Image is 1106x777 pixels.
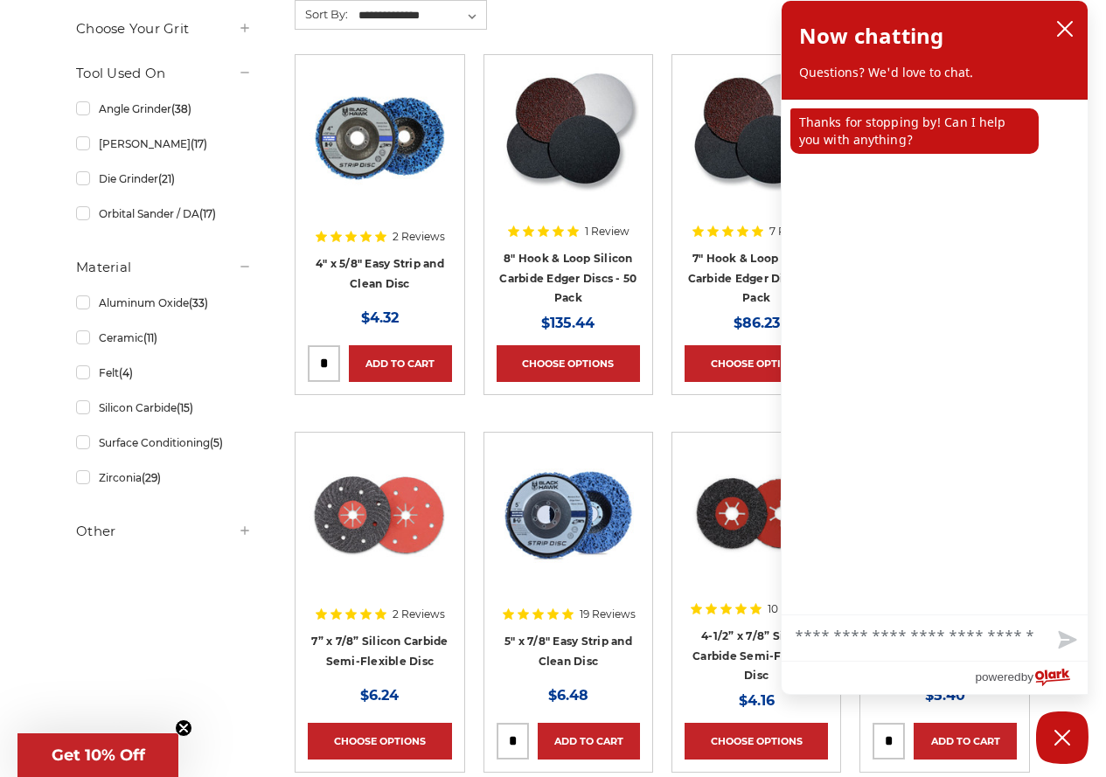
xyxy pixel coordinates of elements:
h5: Tool Used On [76,63,252,84]
p: Thanks for stopping by! Can I help you with anything? [790,108,1039,154]
a: Orbital Sander / DA [76,198,252,229]
img: Silicon Carbide 7" Hook & Loop Edger Discs [685,67,827,207]
a: 4" x 5/8" Easy Strip and Clean Disc [316,257,444,290]
a: Ceramic [76,323,252,353]
span: $4.16 [739,692,775,709]
a: Zirconia [76,462,252,493]
a: 4.5" x 7/8" Silicon Carbide Semi Flex Disc [685,445,828,588]
a: Silicon Carbide 8" Hook & Loop Edger Discs [497,67,640,211]
a: Choose Options [308,723,451,760]
a: 7” x 7/8” Silicon Carbide Semi-Flexible Disc [311,635,448,668]
span: (4) [119,366,133,379]
a: Aluminum Oxide [76,288,252,318]
label: Sort By: [296,1,348,27]
a: 4" x 5/8" easy strip and clean discs [308,67,451,211]
h5: Choose Your Grit [76,18,252,39]
span: (17) [191,137,207,150]
a: Angle Grinder [76,94,252,124]
a: Felt [76,357,252,388]
div: Get 10% OffClose teaser [17,733,178,777]
p: Questions? We'd love to chat. [799,64,1070,81]
h5: Other [76,521,252,542]
select: Sort By: [356,3,486,29]
img: 4" x 5/8" easy strip and clean discs [310,67,449,207]
span: $4.32 [361,309,399,326]
a: 8" Hook & Loop Silicon Carbide Edger Discs - 50 Pack [499,252,636,304]
img: blue clean and strip disc [498,445,638,585]
a: 7" Hook & Loop Silicon Carbide Edger Discs - 50 Pack [688,252,825,304]
a: Powered by Olark [975,662,1088,694]
span: (33) [189,296,208,309]
img: Silicon Carbide 8" Hook & Loop Edger Discs [497,67,639,207]
span: (38) [171,102,191,115]
a: Add to Cart [349,345,451,382]
span: $5.40 [925,687,965,704]
span: 2 Reviews [393,609,445,620]
div: chat [782,100,1088,614]
span: (15) [177,401,193,414]
a: Add to Cart [914,723,1016,760]
span: powered [975,666,1020,688]
span: (21) [158,172,175,185]
a: Surface Conditioning [76,427,252,458]
span: $86.23 [734,315,780,331]
a: 7" x 7/8" Silicon Carbide Semi Flex Disc [308,445,451,588]
img: 4.5" x 7/8" Silicon Carbide Semi Flex Disc [686,445,826,585]
a: [PERSON_NAME] [76,128,252,159]
span: (29) [142,471,161,484]
a: Choose Options [685,723,828,760]
a: Silicon Carbide 7" Hook & Loop Edger Discs [685,67,828,211]
span: 10 Reviews [768,604,824,614]
a: 5" x 7/8" Easy Strip and Clean Disc [504,635,632,668]
a: Choose Options [685,345,828,382]
span: $6.48 [548,687,588,704]
a: Silicon Carbide [76,392,252,423]
a: Choose Options [497,345,640,382]
span: 1 Review [585,226,630,237]
a: Add to Cart [538,723,640,760]
button: Close teaser [175,719,192,737]
a: blue clean and strip disc [497,445,640,588]
span: by [1021,666,1033,688]
span: $6.24 [360,687,399,704]
span: $135.44 [541,315,595,331]
span: (5) [210,436,223,449]
a: Die Grinder [76,163,252,194]
span: Get 10% Off [52,746,145,765]
h2: Now chatting [799,18,943,53]
span: 19 Reviews [580,609,636,620]
span: 2 Reviews [393,232,445,242]
a: 4-1/2” x 7/8” Silicon Carbide Semi-Flexible Disc [692,629,820,682]
span: (11) [143,331,157,344]
span: 7 Reviews [769,226,822,237]
span: (17) [199,207,216,220]
button: Send message [1044,621,1088,661]
img: 7" x 7/8" Silicon Carbide Semi Flex Disc [310,445,449,585]
button: close chatbox [1051,16,1079,42]
h5: Material [76,257,252,278]
button: Close Chatbox [1036,711,1089,764]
